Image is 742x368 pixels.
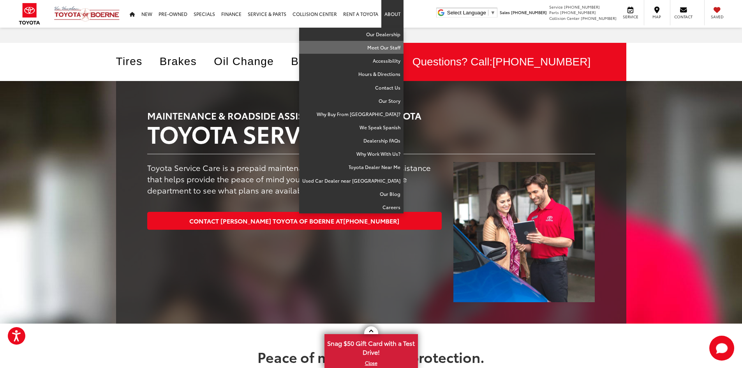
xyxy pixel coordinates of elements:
[299,54,404,67] a: Accessibility: Opens in a new tab
[674,14,693,19] span: Contact
[147,212,442,229] a: Contact [PERSON_NAME] Toyota of Boerne at[PHONE_NUMBER]
[160,55,209,67] a: Brakes
[299,81,404,94] a: Contact Us
[622,14,639,19] span: Service
[299,201,404,213] a: Careers
[147,120,595,146] h2: TOYOTA SERVICE CARE
[147,110,595,120] h3: MAINTENANCE & ROADSIDE ASSISTANCE FOR YOUR TOYOTA
[299,107,404,121] a: Why Buy From [GEOGRAPHIC_DATA]?
[581,15,617,21] span: [PHONE_NUMBER]
[709,336,734,361] button: Toggle Chat Window
[447,10,486,16] span: Select Language
[116,55,154,67] a: Tires
[299,67,404,81] a: Hours & Directions
[492,56,590,68] span: [PHONE_NUMBER]
[343,216,399,225] span: [PHONE_NUMBER]
[214,55,286,67] a: Oil Change
[299,147,404,160] a: Why Work With Us?
[709,14,726,19] span: Saved
[299,160,404,174] a: Toyota Dealer Near Me
[500,9,510,15] span: Sales
[299,41,404,54] a: Meet Our Staff
[325,335,417,359] span: Snag $50 Gift Card with a Test Drive!
[560,9,596,15] span: [PHONE_NUMBER]
[377,43,626,81] a: Questions? Call:[PHONE_NUMBER]
[549,15,580,21] span: Collision Center
[291,55,351,67] a: Batteries
[549,9,559,15] span: Parts
[453,162,595,302] img: TOYOTA SERVICE CARE | Vic Vaughan Toyota of Boerne in Boerne TX
[299,94,404,107] a: Our Story
[147,162,442,195] p: Toyota Service Care is a prepaid maintenance plan with Roadside Assistance that helps provide the...
[257,347,485,366] span: Peace of mind. Longer protection.
[54,6,120,22] img: Vic Vaughan Toyota of Boerne
[299,187,404,201] a: Our Blog
[447,10,495,16] a: Select Language​
[490,10,495,16] span: ▼
[299,134,404,147] a: Dealership FAQs
[299,28,404,41] a: Our Dealership
[299,174,404,187] a: Used Car Dealer near [GEOGRAPHIC_DATA]
[377,43,626,81] div: Questions? Call:
[709,336,734,361] svg: Start Chat
[549,4,563,10] span: Service
[648,14,665,19] span: Map
[511,9,547,15] span: [PHONE_NUMBER]
[564,4,600,10] span: [PHONE_NUMBER]
[299,121,404,134] a: We Speak Spanish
